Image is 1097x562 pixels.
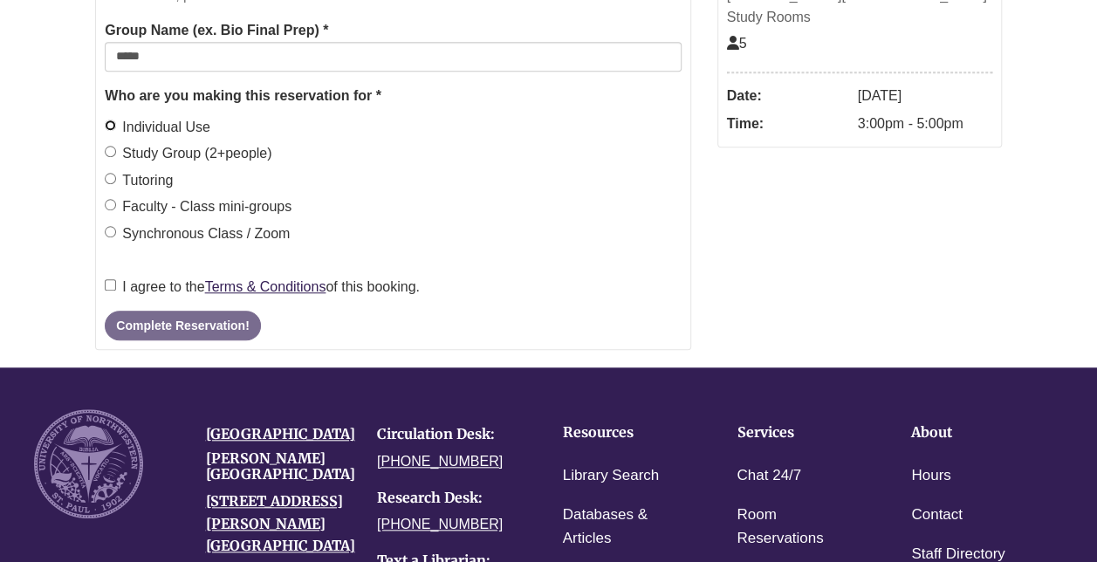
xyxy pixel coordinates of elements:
dd: 3:00pm - 5:00pm [858,110,992,138]
input: Study Group (2+people) [105,146,116,157]
label: Group Name (ex. Bio Final Prep) * [105,19,328,42]
input: Faculty - Class mini-groups [105,199,116,210]
a: Terms & Conditions [205,279,326,294]
h4: About [911,425,1032,441]
a: Contact [911,503,963,528]
a: Library Search [563,463,660,489]
a: Chat 24/7 [737,463,801,489]
a: Databases & Articles [563,503,683,552]
a: Hours [911,463,950,489]
input: Synchronous Class / Zoom [105,226,116,237]
label: Individual Use [105,116,210,139]
a: [GEOGRAPHIC_DATA] [206,425,355,442]
h4: Research Desk: [377,490,523,506]
input: Individual Use [105,120,116,131]
a: [PHONE_NUMBER] [377,517,503,531]
h4: Services [737,425,857,441]
img: UNW seal [34,409,143,518]
h4: Resources [563,425,683,441]
h4: [PERSON_NAME][GEOGRAPHIC_DATA] [206,451,352,482]
label: Synchronous Class / Zoom [105,223,290,245]
button: Complete Reservation! [105,311,260,340]
dd: [DATE] [858,82,992,110]
span: The capacity of this space [727,36,747,51]
dt: Date: [727,82,849,110]
h4: Circulation Desk: [377,427,523,442]
legend: Who are you making this reservation for * [105,85,681,107]
label: Tutoring [105,169,173,192]
input: Tutoring [105,173,116,184]
input: I agree to theTerms & Conditionsof this booking. [105,279,116,291]
label: I agree to the of this booking. [105,276,420,298]
label: Study Group (2+people) [105,142,271,165]
label: Faculty - Class mini-groups [105,195,291,218]
a: Room Reservations [737,503,857,552]
a: [PHONE_NUMBER] [377,454,503,469]
dt: Time: [727,110,849,138]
